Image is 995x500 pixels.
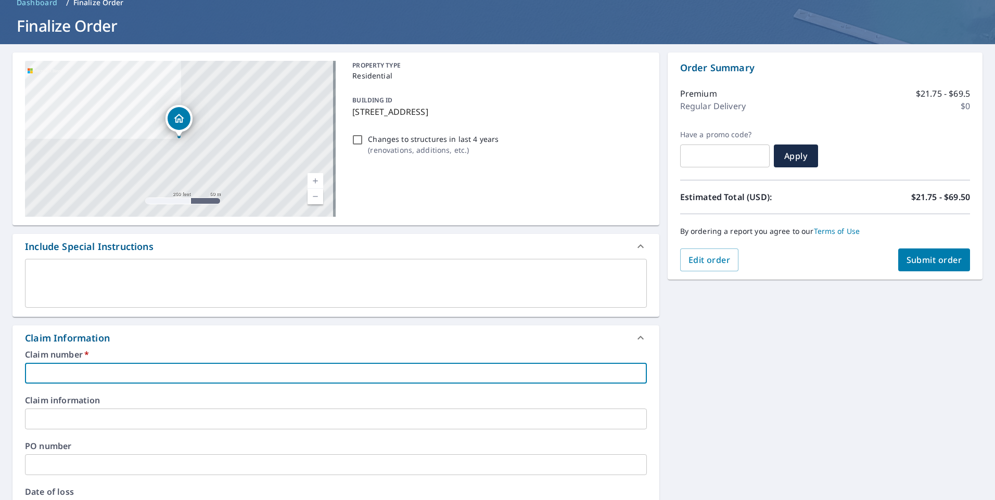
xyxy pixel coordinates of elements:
[916,87,970,100] p: $21.75 - $69.5
[165,105,193,137] div: Dropped pin, building 1, Residential property, 50 Bluestone Ct Kingston, NY 12401
[782,150,810,162] span: Apply
[12,234,659,259] div: Include Special Instructions
[352,70,642,81] p: Residential
[680,130,770,139] label: Have a promo code?
[680,227,970,236] p: By ordering a report you agree to our
[814,226,860,236] a: Terms of Use
[680,87,717,100] p: Premium
[25,331,110,345] div: Claim Information
[680,248,739,271] button: Edit order
[25,442,647,450] label: PO number
[368,144,499,155] p: ( renovations, additions, etc. )
[774,144,818,167] button: Apply
[961,100,970,112] p: $0
[911,191,970,203] p: $21.75 - $69.50
[680,100,746,112] p: Regular Delivery
[680,61,970,75] p: Order Summary
[352,106,642,118] p: [STREET_ADDRESS]
[25,488,329,496] label: Date of loss
[12,325,659,350] div: Claim Information
[907,254,962,266] span: Submit order
[25,350,647,359] label: Claim number
[25,396,647,404] label: Claim information
[368,134,499,144] p: Changes to structures in last 4 years
[12,15,983,36] h1: Finalize Order
[898,248,971,271] button: Submit order
[688,254,731,266] span: Edit order
[25,240,154,254] div: Include Special Instructions
[680,191,825,203] p: Estimated Total (USD):
[308,173,323,189] a: Current Level 17, Zoom In
[308,189,323,204] a: Current Level 17, Zoom Out
[352,96,392,104] p: BUILDING ID
[352,61,642,70] p: PROPERTY TYPE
